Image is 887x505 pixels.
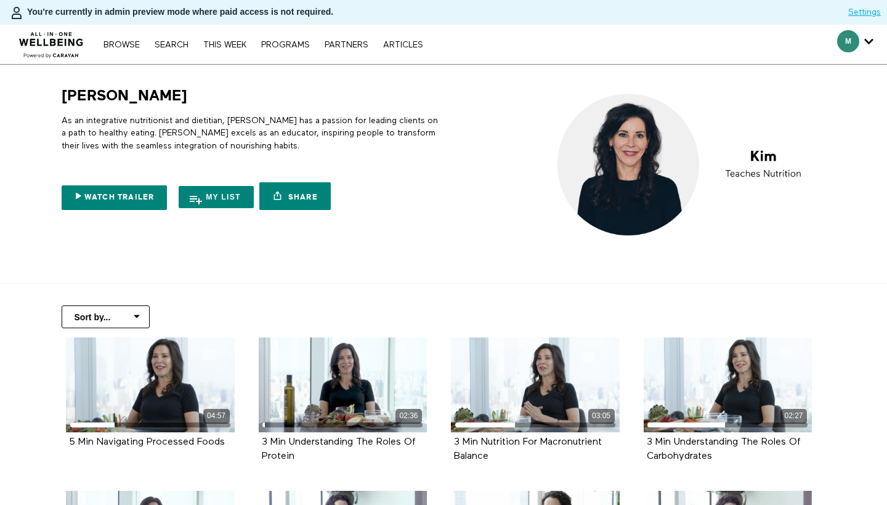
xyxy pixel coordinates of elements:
a: 3 Min Understanding The Roles Of Carbohydrates 02:27 [644,337,812,432]
a: Watch Trailer [62,185,168,210]
img: Kim [547,86,826,243]
a: 3 Min Understanding The Roles Of Protein 02:36 [259,337,427,432]
div: 02:36 [395,409,422,423]
a: Search [148,41,195,49]
nav: Primary [97,38,429,50]
img: CARAVAN [14,23,89,60]
div: Secondary [828,25,883,64]
div: 03:05 [588,409,615,423]
a: PARTNERS [318,41,375,49]
a: 3 Min Nutrition For Macronutrient Balance [454,437,602,461]
p: As an integrative nutritionist and dietitian, [PERSON_NAME] has a passion for leading clients on ... [62,115,439,152]
a: THIS WEEK [197,41,253,49]
strong: 5 Min Navigating Processed Foods [69,437,225,447]
h1: [PERSON_NAME] [62,86,187,105]
a: 5 Min Navigating Processed Foods 04:57 [66,337,235,432]
div: 02:27 [780,409,807,423]
button: My list [179,186,254,208]
a: 3 Min Nutrition For Macronutrient Balance 03:05 [451,337,620,432]
a: 5 Min Navigating Processed Foods [69,437,225,446]
div: 04:57 [203,409,230,423]
a: 3 Min Understanding The Roles Of Carbohydrates [647,437,801,461]
img: person-bdfc0eaa9744423c596e6e1c01710c89950b1dff7c83b5d61d716cfd8139584f.svg [9,6,24,20]
a: Browse [97,41,146,49]
a: ARTICLES [377,41,429,49]
a: Settings [848,6,881,18]
a: Share [259,182,331,210]
a: 3 Min Understanding The Roles Of Protein [262,437,416,461]
a: PROGRAMS [255,41,316,49]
